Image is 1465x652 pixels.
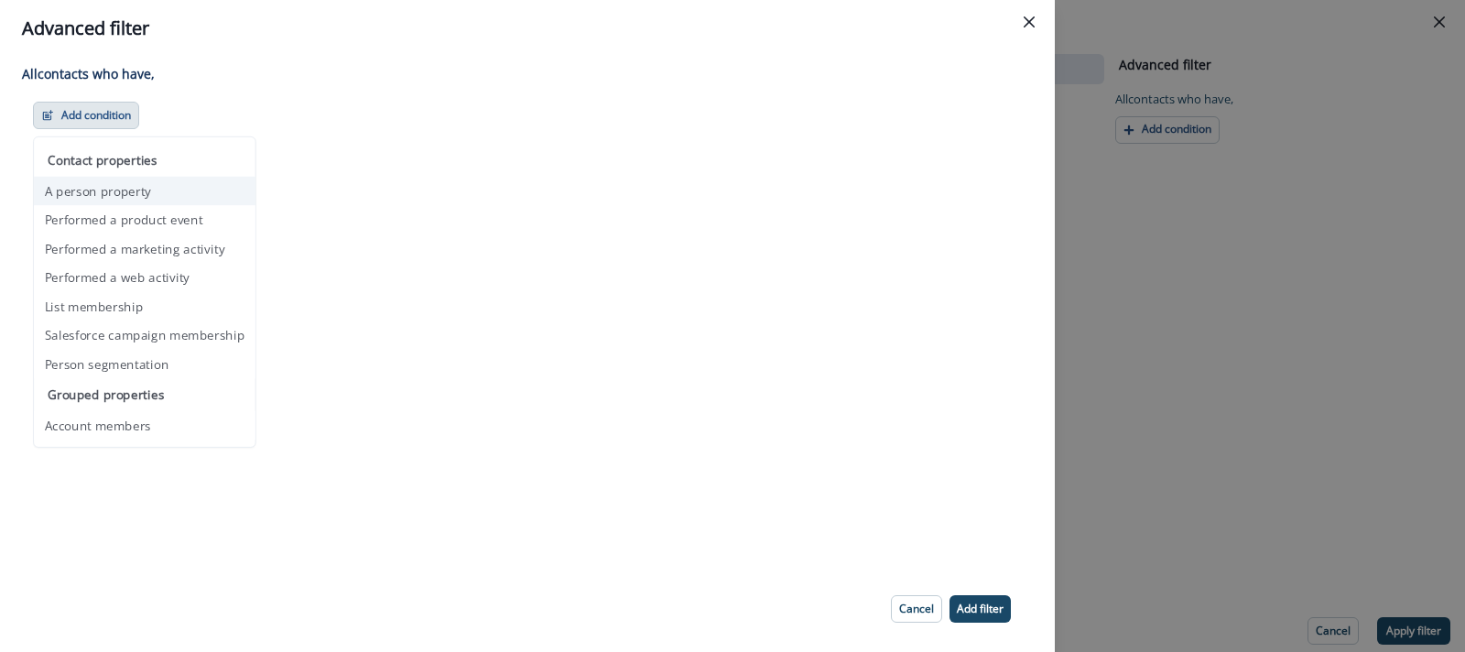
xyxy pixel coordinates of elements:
[34,234,255,264] button: Performed a marketing activity
[950,595,1011,623] button: Add filter
[33,102,139,129] button: Add condition
[34,321,255,350] button: Salesforce campaign membership
[957,603,1004,615] p: Add filter
[34,205,255,234] button: Performed a product event
[34,263,255,292] button: Performed a web activity
[1015,7,1044,37] button: Close
[48,151,241,169] p: Contact properties
[34,350,255,379] button: Person segmentation
[34,411,255,440] button: Account members
[22,64,1022,83] p: All contact s who have,
[22,15,1033,42] div: Advanced filter
[34,292,255,321] button: List membership
[34,177,255,206] button: A person property
[48,386,241,404] p: Grouped properties
[891,595,942,623] button: Cancel
[899,603,934,615] p: Cancel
